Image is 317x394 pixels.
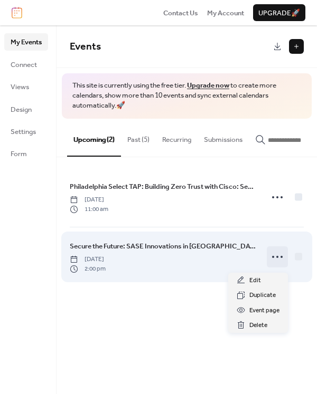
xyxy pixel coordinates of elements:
a: Upgrade now [187,79,229,92]
span: [DATE] [70,195,108,205]
a: Form [4,145,48,162]
span: Event page [249,305,279,316]
span: This site is currently using the free tier. to create more calendars, show more than 10 events an... [72,81,301,111]
a: My Events [4,33,48,50]
span: My Account [207,8,244,18]
span: Upgrade 🚀 [258,8,300,18]
button: Upgrade🚀 [253,4,305,21]
span: Contact Us [163,8,198,18]
button: Submissions [198,119,249,156]
a: Views [4,78,48,95]
button: Past (5) [121,119,156,156]
a: Contact Us [163,7,198,18]
img: logo [12,7,22,18]
a: Connect [4,56,48,73]
a: Settings [4,123,48,140]
span: Edit [249,275,261,286]
span: Views [11,82,29,92]
a: Philadelphia Select TAP: Building Zero Trust with Cisco: Secure Cloud Control, Secure Access, and... [70,181,256,193]
a: Design [4,101,48,118]
span: Duplicate [249,290,276,301]
span: Delete [249,320,267,331]
a: Secure the Future: SASE Innovations in [GEOGRAPHIC_DATA] [70,241,256,252]
span: Events [70,37,101,56]
span: 2:00 pm [70,264,106,274]
button: Upcoming (2) [67,119,121,157]
span: [DATE] [70,255,106,264]
span: 11:00 am [70,205,108,214]
a: My Account [207,7,244,18]
span: My Events [11,37,42,47]
span: Form [11,149,27,159]
span: Settings [11,127,36,137]
span: Connect [11,60,37,70]
span: Philadelphia Select TAP: Building Zero Trust with Cisco: Secure Cloud Control, Secure Access, and... [70,181,256,192]
span: Design [11,104,32,115]
button: Recurring [156,119,198,156]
